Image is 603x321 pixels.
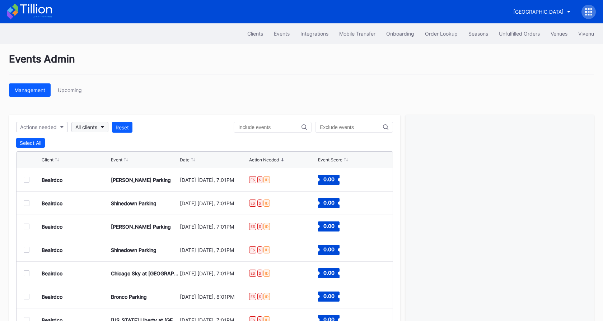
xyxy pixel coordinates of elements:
div: All clients [75,124,97,130]
div: ES [249,246,256,253]
button: Events [268,27,295,40]
div: Beairdco [42,177,62,183]
button: Select All [16,138,45,148]
div: $ [257,200,262,207]
text: 0.00 [323,246,335,252]
div: Clients [247,31,263,37]
div: Chicago Sky at [GEOGRAPHIC_DATA] [111,270,178,276]
button: Onboarding [381,27,420,40]
div: Beairdco [42,270,62,276]
div: Onboarding [386,31,414,37]
div: [PERSON_NAME] Parking [111,224,171,230]
div: $ [257,176,262,183]
div: $ [257,270,262,277]
div: Shinedown Parking [111,247,156,253]
div: [DATE] [DATE], 7:01PM [180,200,247,206]
button: All clients [71,122,108,132]
button: Actions needed [16,122,68,132]
div: $ [257,293,262,300]
div: [GEOGRAPHIC_DATA] [513,9,564,15]
button: Vivenu [573,27,599,40]
div: ID [263,246,270,253]
button: Management [9,83,51,97]
button: Venues [545,27,573,40]
div: [DATE] [DATE], 7:01PM [180,224,247,230]
div: Events [274,31,290,37]
div: ID [263,293,270,300]
div: Bronco Parking [111,294,147,300]
div: [PERSON_NAME] Parking [111,177,171,183]
button: Seasons [463,27,494,40]
button: Order Lookup [420,27,463,40]
div: ES [249,176,256,183]
div: Action Needed [249,157,279,162]
text: 0.00 [323,176,335,182]
button: [GEOGRAPHIC_DATA] [508,5,576,18]
div: Vivenu [578,31,594,37]
div: Beairdco [42,247,62,253]
text: 0.00 [323,223,335,229]
div: [DATE] [DATE], 7:01PM [180,270,247,276]
div: Order Lookup [425,31,458,37]
text: 0.00 [323,200,335,206]
div: Unfulfilled Orders [499,31,540,37]
div: Management [14,87,45,93]
div: $ [257,246,262,253]
div: [DATE] [DATE], 7:01PM [180,177,247,183]
div: $ [257,223,262,230]
text: 0.00 [323,293,335,299]
div: [DATE] [DATE], 8:01PM [180,294,247,300]
div: [DATE] [DATE], 7:01PM [180,247,247,253]
button: Unfulfilled Orders [494,27,545,40]
div: Shinedown Parking [111,200,156,206]
div: Integrations [300,31,328,37]
div: ES [249,270,256,277]
button: Reset [112,122,132,133]
button: Mobile Transfer [334,27,381,40]
div: Event [111,157,122,162]
div: ES [249,223,256,230]
input: Include events [238,124,301,130]
div: Events Admin [9,53,594,74]
button: Upcoming [52,83,87,97]
div: Date [180,157,190,162]
div: Venues [551,31,567,37]
div: ES [249,200,256,207]
div: Client [42,157,53,162]
div: Event Score [318,157,342,162]
input: Exclude events [320,124,383,130]
div: ID [263,200,270,207]
button: Clients [242,27,268,40]
div: Mobile Transfer [339,31,375,37]
div: Beairdco [42,224,62,230]
div: Seasons [468,31,488,37]
div: Actions needed [20,124,57,130]
div: Upcoming [58,87,82,93]
div: ID [263,223,270,230]
button: Integrations [295,27,334,40]
div: Select All [20,140,41,146]
div: ID [263,176,270,183]
div: ES [249,293,256,300]
div: Beairdco [42,294,62,300]
div: Reset [116,124,129,130]
text: 0.00 [323,270,335,276]
div: Beairdco [42,200,62,206]
div: ID [263,270,270,277]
